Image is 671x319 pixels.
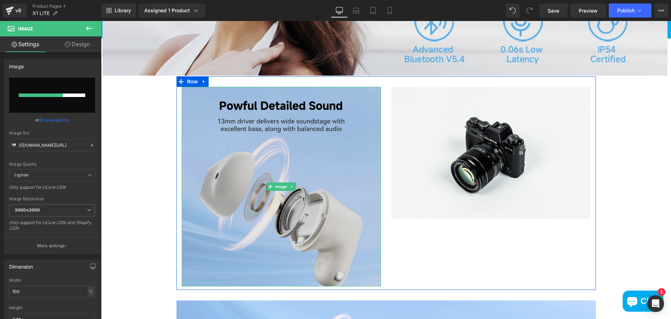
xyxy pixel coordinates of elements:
[144,7,200,14] div: Assigned 1 Product
[15,207,40,213] b: 3000x3000
[37,243,65,249] p: More settings
[39,114,69,126] a: Browse gallery
[187,161,195,170] a: Expand / Collapse
[381,4,398,18] a: Mobile
[9,131,95,136] div: Image Src
[609,4,651,18] button: Publish
[173,161,188,170] span: Image
[9,185,95,195] div: Only support for UCare CDN
[548,7,559,14] span: Save
[570,4,606,18] a: Preview
[579,7,598,14] span: Preview
[99,55,108,66] a: Expand / Collapse
[115,7,131,14] span: Library
[4,237,100,254] button: More settings
[88,287,94,296] div: %
[52,36,103,52] a: Design
[18,26,33,32] span: Image
[9,220,95,236] div: Only support for UCare CDN and Shopify CDN
[9,286,95,297] input: auto
[365,4,381,18] a: Tablet
[9,139,95,151] input: Link
[101,4,136,18] a: New Library
[647,295,664,312] div: Open Intercom Messenger
[33,4,101,9] a: Product Pages
[617,8,635,13] span: Publish
[9,196,95,201] div: Image Resolution
[654,4,668,18] button: More
[9,162,95,167] div: Image Quality
[506,4,520,18] button: Undo
[348,4,365,18] a: Laptop
[33,11,50,16] span: X1 LITE
[14,6,23,15] div: v6
[14,172,29,178] b: Lighter
[9,278,95,283] div: Width
[3,4,27,18] a: v6
[522,4,536,18] button: Redo
[520,270,564,292] inbox-online-store-chat: Shopify online store chat
[9,116,95,124] div: or
[9,305,95,310] div: Height
[9,60,24,69] div: Image
[331,4,348,18] a: Desktop
[9,260,33,270] div: Dimension
[85,55,99,66] span: Row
